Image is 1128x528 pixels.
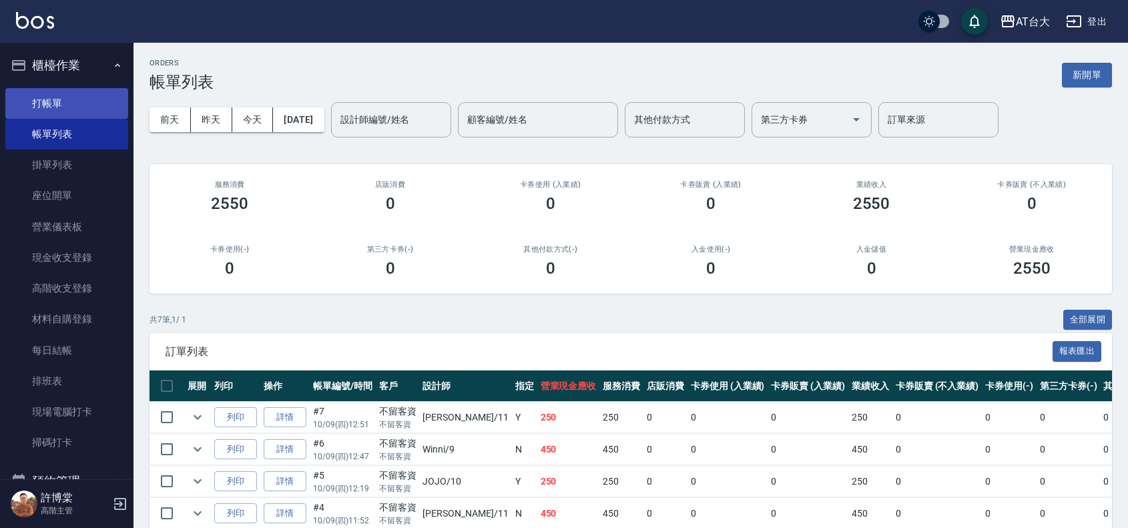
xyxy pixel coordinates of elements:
h3: 0 [386,194,395,213]
p: 不留客資 [379,515,416,527]
a: 高階收支登錄 [5,273,128,304]
td: 0 [687,466,768,497]
button: Open [846,109,867,130]
button: 昨天 [191,107,232,132]
button: 預約管理 [5,464,128,499]
td: 0 [687,402,768,433]
button: [DATE] [273,107,324,132]
h2: 其他付款方式(-) [487,245,615,254]
td: N [512,434,537,465]
h2: 業績收入 [807,180,935,189]
button: expand row [188,503,208,523]
th: 卡券販賣 (入業績) [768,370,848,402]
td: 0 [892,434,982,465]
img: Person [11,491,37,517]
h3: 2550 [853,194,890,213]
td: Y [512,402,537,433]
div: AT台大 [1016,13,1050,30]
td: #5 [310,466,376,497]
button: 列印 [214,407,257,428]
td: 450 [537,434,600,465]
button: expand row [188,471,208,491]
a: 詳情 [264,407,306,428]
td: 0 [1037,466,1101,497]
td: 250 [599,402,643,433]
th: 操作 [260,370,310,402]
td: [PERSON_NAME] /11 [419,402,511,433]
a: 現金收支登錄 [5,242,128,273]
a: 座位開單 [5,180,128,211]
a: 現場電腦打卡 [5,397,128,427]
img: Logo [16,12,54,29]
span: 訂單列表 [166,345,1053,358]
h3: 0 [546,259,555,278]
p: 10/09 (四) 12:19 [313,483,372,495]
td: 0 [892,402,982,433]
h3: 2550 [211,194,248,213]
a: 打帳單 [5,88,128,119]
td: 450 [599,434,643,465]
h3: 0 [706,194,716,213]
h5: 許博棠 [41,491,109,505]
h3: 0 [867,259,876,278]
h2: 營業現金應收 [968,245,1096,254]
a: 帳單列表 [5,119,128,150]
h2: 卡券使用(-) [166,245,294,254]
h2: 卡券販賣 (不入業績) [968,180,1096,189]
th: 卡券使用 (入業績) [687,370,768,402]
div: 不留客資 [379,437,416,451]
button: 報表匯出 [1053,341,1102,362]
a: 每日結帳 [5,335,128,366]
td: 0 [643,402,687,433]
td: 0 [687,434,768,465]
th: 指定 [512,370,537,402]
div: 不留客資 [379,405,416,419]
p: 不留客資 [379,451,416,463]
h3: 帳單列表 [150,73,214,91]
h3: 0 [1027,194,1037,213]
h2: 卡券販賣 (入業績) [647,180,775,189]
td: 250 [599,466,643,497]
td: Winni /9 [419,434,511,465]
th: 設計師 [419,370,511,402]
h3: 0 [225,259,234,278]
div: 不留客資 [379,469,416,483]
button: AT台大 [995,8,1055,35]
a: 材料自購登錄 [5,304,128,334]
p: 共 7 筆, 1 / 1 [150,314,186,326]
h2: 卡券使用 (入業績) [487,180,615,189]
th: 服務消費 [599,370,643,402]
p: 10/09 (四) 11:52 [313,515,372,527]
button: 今天 [232,107,274,132]
div: 不留客資 [379,501,416,515]
h2: ORDERS [150,59,214,67]
h2: 入金儲值 [807,245,935,254]
td: 250 [848,466,892,497]
h2: 第三方卡券(-) [326,245,454,254]
button: save [961,8,988,35]
h3: 服務消費 [166,180,294,189]
td: JOJO /10 [419,466,511,497]
a: 掃碼打卡 [5,427,128,458]
h2: 店販消費 [326,180,454,189]
button: 列印 [214,503,257,524]
th: 營業現金應收 [537,370,600,402]
td: 0 [643,466,687,497]
th: 展開 [184,370,211,402]
th: 帳單編號/時間 [310,370,376,402]
td: 0 [768,402,848,433]
button: expand row [188,407,208,427]
td: 0 [1037,402,1101,433]
a: 報表匯出 [1053,344,1102,357]
th: 客戶 [376,370,420,402]
td: 250 [848,402,892,433]
th: 第三方卡券(-) [1037,370,1101,402]
a: 新開單 [1062,68,1112,81]
td: 0 [768,466,848,497]
a: 排班表 [5,366,128,397]
button: 新開單 [1062,63,1112,87]
button: 全部展開 [1063,310,1113,330]
td: 0 [982,402,1037,433]
td: 0 [768,434,848,465]
th: 卡券使用(-) [982,370,1037,402]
